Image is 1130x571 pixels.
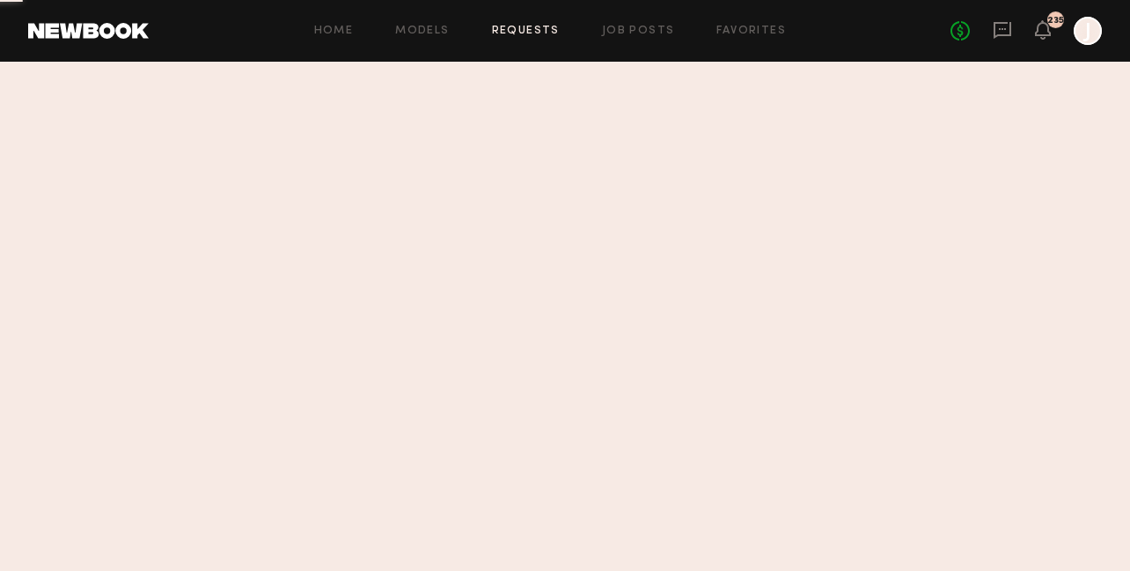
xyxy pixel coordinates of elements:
[492,26,560,37] a: Requests
[1074,17,1102,45] a: J
[716,26,786,37] a: Favorites
[602,26,675,37] a: Job Posts
[395,26,449,37] a: Models
[314,26,354,37] a: Home
[1047,16,1064,26] div: 235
